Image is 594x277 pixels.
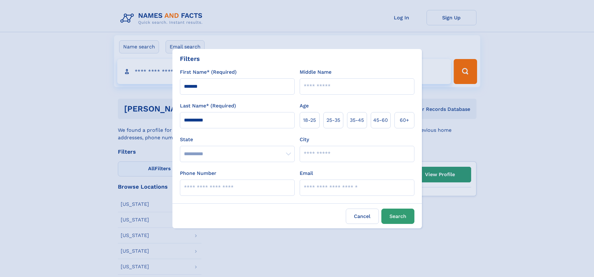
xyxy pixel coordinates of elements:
[300,136,309,143] label: City
[400,116,409,124] span: 60+
[381,209,414,224] button: Search
[180,54,200,63] div: Filters
[300,170,313,177] label: Email
[180,136,295,143] label: State
[180,102,236,110] label: Last Name* (Required)
[303,116,316,124] span: 18‑25
[373,116,388,124] span: 45‑60
[326,116,340,124] span: 25‑35
[300,68,331,76] label: Middle Name
[346,209,379,224] label: Cancel
[180,170,216,177] label: Phone Number
[300,102,309,110] label: Age
[350,116,364,124] span: 35‑45
[180,68,237,76] label: First Name* (Required)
